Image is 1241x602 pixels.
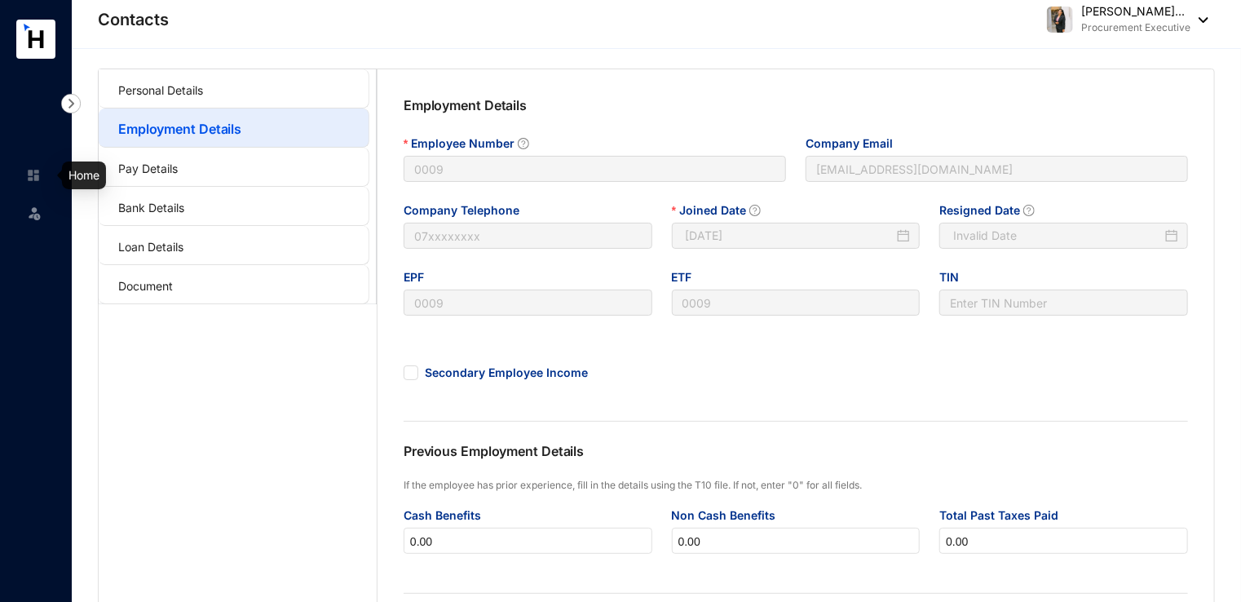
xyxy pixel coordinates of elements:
img: leave-unselected.2934df6273408c3f84d9.svg [26,205,42,221]
li: Home [13,159,52,192]
label: EPF [404,268,435,286]
p: Contacts [98,8,169,31]
img: home-unselected.a29eae3204392db15eaf.svg [26,168,41,183]
input: Resigned Date [953,227,1162,245]
p: Previous Employment Details [404,441,796,477]
a: Employment Details [118,121,241,137]
input: Company Telephone [404,223,652,249]
span: Secondary Employee Income [418,365,594,381]
label: Resigned Date [939,201,1046,219]
label: Company Telephone [404,201,531,219]
img: file-1753941879248_1bd3ec41-71d2-4225-8b65-88dff296eb89 [1047,7,1073,33]
label: Joined Date [672,201,772,219]
label: Cash Benefits [404,507,492,525]
label: ETF [672,268,704,286]
a: Pay Details [118,162,178,175]
span: question-circle [1023,205,1035,216]
p: Employment Details [404,95,796,135]
span: question-circle [749,205,761,216]
input: Joined Date [686,227,894,245]
input: ETF [672,290,921,316]
input: Company Email [806,156,1188,182]
span: question-circle [518,138,529,149]
a: Loan Details [118,240,183,254]
p: If the employee has prior experience, fill in the details using the T10 file. If not, enter "0" f... [404,477,1188,494]
a: Document [118,279,173,293]
a: Personal Details [118,83,203,97]
input: TIN [939,290,1188,316]
img: nav-icon-right.af6afadce00d159da59955279c43614e.svg [61,94,81,113]
input: Total Past Taxes Paid [940,529,1187,555]
a: Bank Details [118,201,184,215]
label: Total Past Taxes Paid [939,507,1070,525]
input: Cash Benefits [404,529,651,555]
input: Non Cash Benefits [673,529,920,555]
input: Employee Number [404,156,786,182]
label: Non Cash Benefits [672,507,788,525]
label: Employee Number [404,135,541,153]
label: TIN [939,268,970,286]
label: Company Email [806,135,904,153]
input: EPF [404,290,652,316]
p: Procurement Executive [1081,20,1190,36]
img: dropdown-black.8e83cc76930a90b1a4fdb6d089b7bf3a.svg [1190,17,1208,23]
p: [PERSON_NAME]... [1081,3,1190,20]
